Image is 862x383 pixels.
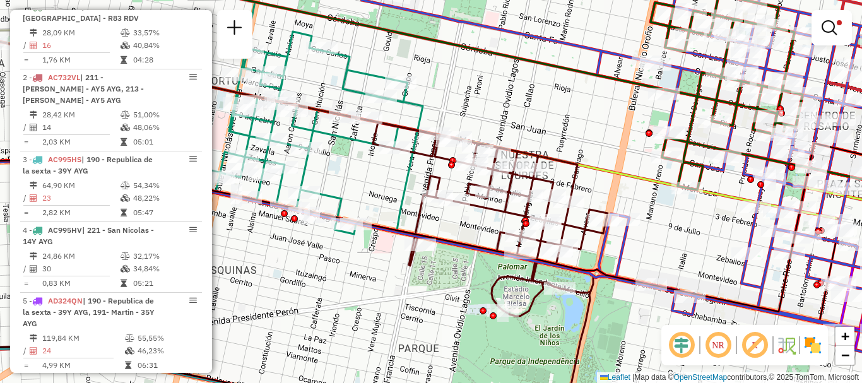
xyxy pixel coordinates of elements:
[125,347,134,355] i: % de utilização da cubagem
[222,15,247,44] a: Nova sessão e pesquisa
[30,29,37,37] i: Distância Total
[133,136,196,148] td: 05:01
[632,373,634,382] span: |
[30,111,37,119] i: Distância Total
[48,225,82,235] span: AC995HV
[597,372,862,383] div: Map data © contributors,© 2025 TomTom, Microsoft
[133,27,196,39] td: 33,57%
[23,155,153,175] span: | 190 - Republica de la sexta - 39Y AYG
[42,192,120,204] td: 23
[23,225,154,246] span: 4 -
[666,330,697,360] span: Ocultar deslocamento
[133,54,196,66] td: 04:28
[189,297,197,304] em: Opções
[42,136,120,148] td: 2,03 KM
[841,328,849,344] span: +
[48,73,80,82] span: AC732VL
[137,345,197,357] td: 46,23%
[48,296,83,305] span: AD324QN
[121,265,130,273] i: % de utilização da cubagem
[23,262,29,275] td: /
[42,109,120,121] td: 28,42 KM
[125,334,134,342] i: % de utilização do peso
[23,225,154,246] span: | 221 - San Nicolas - 14Y AYG
[42,121,120,134] td: 14
[42,332,124,345] td: 119,84 KM
[23,54,29,66] td: =
[703,330,733,360] span: Ocultar NR
[121,138,127,146] i: Tempo total em rota
[133,39,196,52] td: 40,84%
[674,373,728,382] a: OpenStreetMap
[835,327,854,346] a: Zoom in
[23,73,144,105] span: 2 -
[30,194,37,202] i: Total de Atividades
[30,124,37,131] i: Total de Atividades
[189,73,197,81] em: Opções
[30,182,37,189] i: Distância Total
[23,359,29,372] td: =
[42,345,124,357] td: 24
[133,192,196,204] td: 48,22%
[121,209,127,216] i: Tempo total em rota
[23,155,153,175] span: 3 -
[42,27,120,39] td: 28,09 KM
[600,373,630,382] a: Leaflet
[133,179,196,192] td: 54,34%
[133,206,196,219] td: 05:47
[23,296,155,328] span: 5 -
[30,42,37,49] i: Total de Atividades
[121,111,130,119] i: % de utilização do peso
[42,179,120,192] td: 64,90 KM
[23,277,29,290] td: =
[835,346,854,365] a: Zoom out
[30,347,37,355] i: Total de Atividades
[23,2,139,23] span: | 212 - [GEOGRAPHIC_DATA] - R83 RDV
[133,109,196,121] td: 51,00%
[23,206,29,219] td: =
[817,15,847,40] a: Exibir filtros
[837,20,842,25] span: Filtro Ativo
[125,362,131,369] i: Tempo total em rota
[803,335,823,355] img: Exibir/Ocultar setores
[23,192,29,204] td: /
[133,250,196,262] td: 32,17%
[48,155,81,164] span: AC995HS
[30,334,37,342] i: Distância Total
[121,42,130,49] i: % de utilização da cubagem
[30,265,37,273] i: Total de Atividades
[740,330,770,360] span: Exibir rótulo
[23,296,155,328] span: | 190 - Republica de la sexta - 39Y AYG, 191- Martin - 35Y AYG
[133,277,196,290] td: 05:21
[23,345,29,357] td: /
[121,252,130,260] i: % de utilização do peso
[189,226,197,233] em: Opções
[30,252,37,260] i: Distância Total
[121,182,130,189] i: % de utilização do peso
[42,359,124,372] td: 4,99 KM
[42,39,120,52] td: 16
[137,359,197,372] td: 06:31
[121,56,127,64] i: Tempo total em rota
[23,39,29,52] td: /
[42,54,120,66] td: 1,76 KM
[776,335,796,355] img: Fluxo de ruas
[121,194,130,202] i: % de utilização da cubagem
[121,124,130,131] i: % de utilização da cubagem
[23,73,144,105] span: | 211 - [PERSON_NAME] - AY5 AYG, 213 - [PERSON_NAME] - AY5 AYG
[841,347,849,363] span: −
[42,250,120,262] td: 24,86 KM
[121,280,127,287] i: Tempo total em rota
[133,121,196,134] td: 48,06%
[189,155,197,163] em: Opções
[42,206,120,219] td: 2,82 KM
[133,262,196,275] td: 34,84%
[137,332,197,345] td: 55,55%
[48,2,81,11] span: AC684KP
[23,136,29,148] td: =
[23,121,29,134] td: /
[121,29,130,37] i: % de utilização do peso
[42,262,120,275] td: 30
[42,277,120,290] td: 0,83 KM
[23,2,139,23] span: 1 -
